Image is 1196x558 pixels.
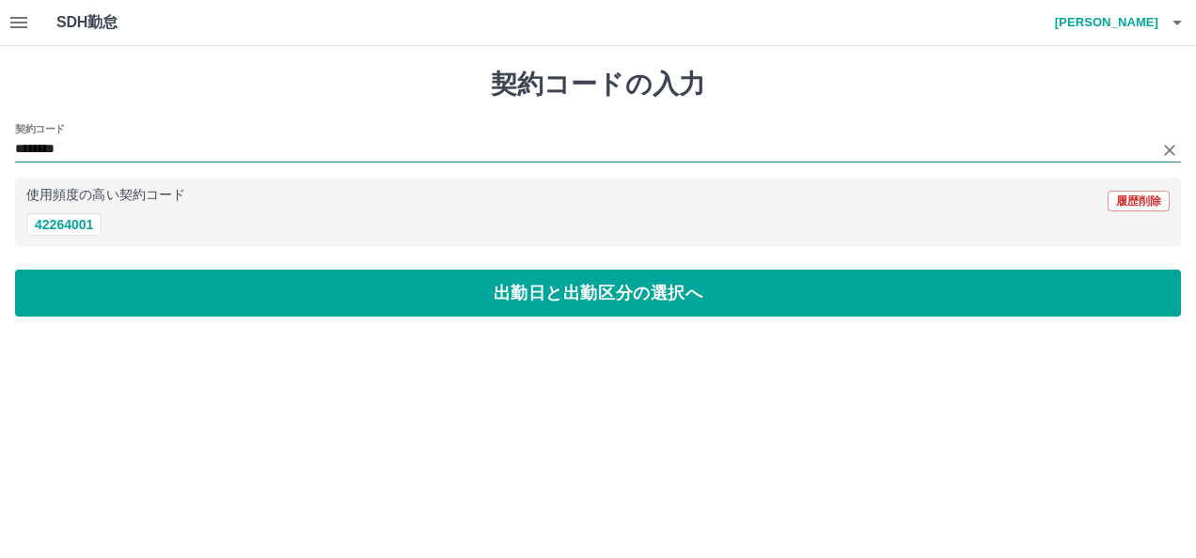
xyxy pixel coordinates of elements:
button: Clear [1157,137,1183,163]
button: 履歴削除 [1108,191,1170,211]
h2: 契約コード [15,121,65,136]
h1: 契約コードの入力 [15,69,1181,101]
button: 出勤日と出勤区分の選択へ [15,270,1181,317]
button: 42264001 [26,213,102,236]
p: 使用頻度の高い契約コード [26,189,185,202]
